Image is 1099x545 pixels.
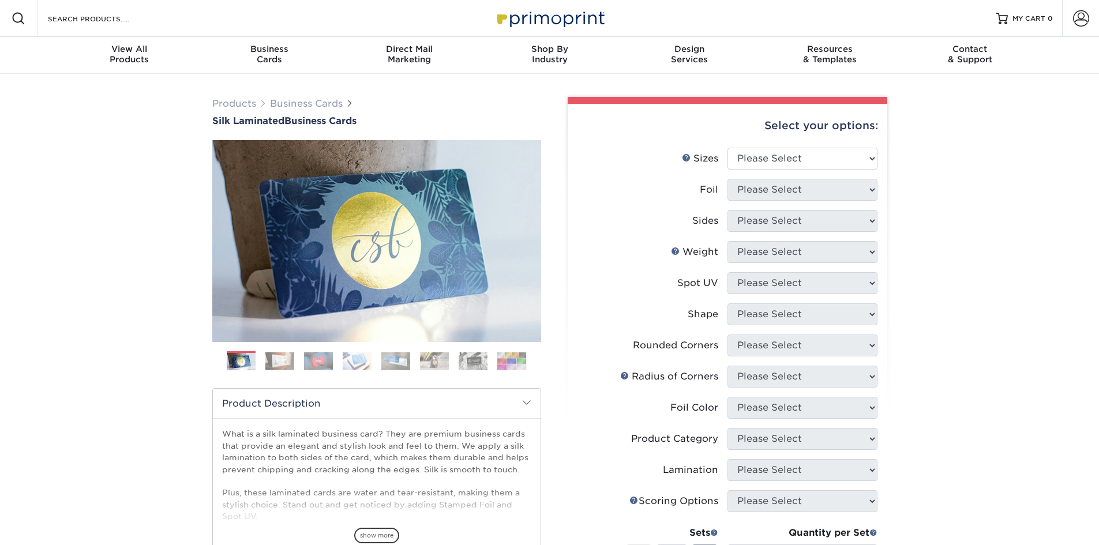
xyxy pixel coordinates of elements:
[760,44,900,54] span: Resources
[900,44,1040,54] span: Contact
[270,98,343,109] a: Business Cards
[339,44,479,54] span: Direct Mail
[663,463,718,477] div: Lamination
[760,37,900,74] a: Resources& Templates
[339,37,479,74] a: Direct MailMarketing
[688,307,718,321] div: Shape
[620,37,760,74] a: DesignServices
[59,37,200,74] a: View AllProducts
[339,44,479,65] div: Marketing
[692,214,718,228] div: Sides
[1012,14,1045,24] span: MY CART
[633,339,718,352] div: Rounded Corners
[1048,14,1053,22] span: 0
[420,352,449,370] img: Business Cards 06
[626,526,718,540] div: Sets
[671,245,718,259] div: Weight
[629,494,718,508] div: Scoring Options
[59,44,200,65] div: Products
[900,37,1040,74] a: Contact& Support
[700,183,718,197] div: Foil
[199,44,339,65] div: Cards
[727,526,877,540] div: Quantity per Set
[900,44,1040,65] div: & Support
[760,44,900,65] div: & Templates
[479,44,620,54] span: Shop By
[670,401,718,415] div: Foil Color
[354,528,399,543] span: show more
[381,352,410,370] img: Business Cards 05
[212,98,256,109] a: Products
[479,44,620,65] div: Industry
[682,152,718,166] div: Sizes
[677,276,718,290] div: Spot UV
[212,115,541,126] h1: Business Cards
[577,104,878,148] div: Select your options:
[620,370,718,384] div: Radius of Corners
[620,44,760,54] span: Design
[265,352,294,370] img: Business Cards 02
[479,37,620,74] a: Shop ByIndustry
[304,352,333,370] img: Business Cards 03
[213,389,541,418] h2: Product Description
[631,432,718,446] div: Product Category
[212,77,541,405] img: Silk Laminated 01
[620,44,760,65] div: Services
[497,352,526,370] img: Business Cards 08
[47,12,159,25] input: SEARCH PRODUCTS.....
[459,352,487,370] img: Business Cards 07
[492,6,607,31] img: Primoprint
[199,44,339,54] span: Business
[59,44,200,54] span: View All
[212,115,541,126] a: Silk LaminatedBusiness Cards
[343,352,372,370] img: Business Cards 04
[227,347,256,376] img: Business Cards 01
[212,115,284,126] span: Silk Laminated
[199,37,339,74] a: BusinessCards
